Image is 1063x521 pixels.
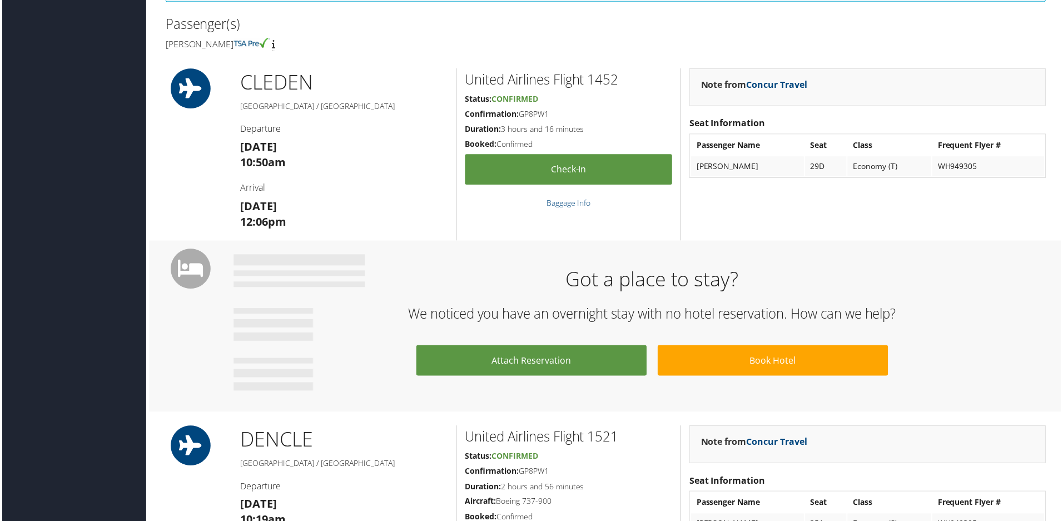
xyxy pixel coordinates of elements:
strong: Confirmation: [465,108,519,119]
a: Book Hotel [658,346,890,377]
td: WH949305 [934,157,1046,177]
th: Passenger Name [692,494,805,514]
h4: Departure [239,123,448,135]
h4: Departure [239,482,448,494]
strong: Duration: [465,483,501,493]
strong: Status: [465,452,491,463]
h1: CLE DEN [239,68,448,96]
h5: 3 hours and 16 minutes [465,124,673,135]
strong: [DATE] [239,140,276,155]
h5: Confirmed [465,139,673,150]
th: Class [849,136,933,156]
h5: GP8PW1 [465,467,673,478]
td: [PERSON_NAME] [692,157,805,177]
th: Passenger Name [692,136,805,156]
strong: Note from [702,437,808,449]
th: Seat [806,136,848,156]
a: Check-in [465,155,673,185]
h1: DEN CLE [239,427,448,455]
strong: 10:50am [239,155,285,170]
strong: Status: [465,93,491,104]
h4: Arrival [239,182,448,194]
strong: Seat Information [690,117,766,130]
h5: [GEOGRAPHIC_DATA] / [GEOGRAPHIC_DATA] [239,459,448,470]
td: 29D [806,157,848,177]
strong: Confirmation: [465,467,519,478]
strong: Duration: [465,124,501,135]
th: Frequent Flyer # [934,136,1046,156]
a: Attach Reservation [416,346,647,377]
a: Concur Travel [747,437,808,449]
strong: [DATE] [239,199,276,214]
h5: [GEOGRAPHIC_DATA] / [GEOGRAPHIC_DATA] [239,101,448,112]
h5: Boeing 737-900 [465,498,673,509]
th: Class [849,494,933,514]
a: Baggage Info [547,198,591,209]
h4: [PERSON_NAME] [164,38,598,50]
h2: United Airlines Flight 1452 [465,70,673,89]
th: Frequent Flyer # [934,494,1046,514]
h2: Passenger(s) [164,14,598,33]
strong: Seat Information [690,476,766,488]
strong: [DATE] [239,498,276,513]
img: tsa-precheck.png [232,38,269,48]
th: Seat [806,494,848,514]
td: Economy (T) [849,157,933,177]
a: Concur Travel [747,78,808,91]
strong: Aircraft: [465,498,496,508]
strong: Booked: [465,139,496,150]
h5: 2 hours and 56 minutes [465,483,673,494]
strong: Note from [702,78,808,91]
span: Confirmed [491,93,538,104]
span: Confirmed [491,452,538,463]
strong: 12:06pm [239,215,285,230]
h5: GP8PW1 [465,108,673,120]
h2: United Airlines Flight 1521 [465,429,673,448]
